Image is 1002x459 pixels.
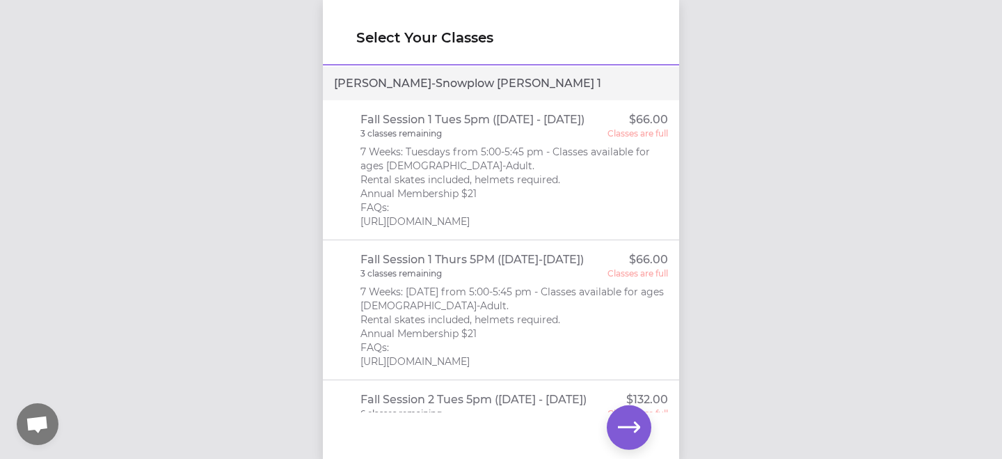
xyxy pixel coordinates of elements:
p: Fall Session 1 Tues 5pm ([DATE] - [DATE]) [360,111,584,128]
p: Fall Session 1 Thurs 5PM ([DATE]-[DATE]) [360,251,584,268]
div: Open chat [17,403,58,445]
p: Fall Session 2 Tues 5pm ([DATE] - [DATE]) [360,391,587,408]
p: 6 classes remaining [360,408,442,419]
p: Classes are full [607,268,668,279]
h1: Select Your Classes [356,28,646,47]
p: 7 Weeks: [DATE] from 5:00-5:45 pm - Classes available for ages [DEMOGRAPHIC_DATA]-Adult. Rental s... [360,285,669,368]
p: 3 classes remaining [360,268,442,279]
div: [PERSON_NAME] - Snowplow [PERSON_NAME] 1 [323,67,679,100]
p: Classes are full [607,128,668,139]
p: $132.00 [626,391,668,408]
p: 3 classes remaining [360,128,442,139]
p: $66.00 [629,111,668,128]
p: $66.00 [629,251,668,268]
p: 7 Weeks: Tuesdays from 5:00-5:45 pm - Classes available for ages [DEMOGRAPHIC_DATA]-Adult. Rental... [360,145,669,228]
p: Classes are full [607,408,668,419]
